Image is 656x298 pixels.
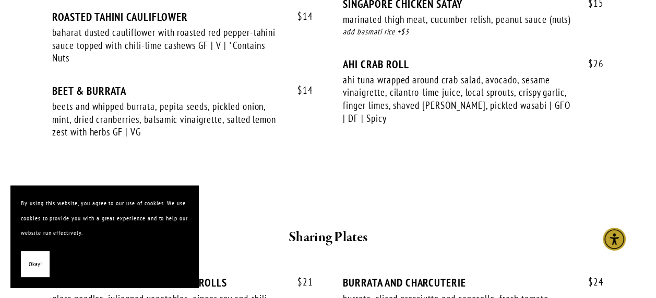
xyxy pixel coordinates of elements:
div: AHI CRAB ROLL [343,58,604,71]
div: Accessibility Menu [603,228,626,251]
div: ROASTED TAHINI CAULIFLOWER [52,10,313,23]
div: baharat dusted cauliflower with roasted red pepper-tahini sauce topped with chili-lime cashews GF... [52,26,283,65]
span: $ [297,84,303,96]
section: Cookie banner [10,185,198,288]
span: 21 [287,276,313,288]
div: BURRATA AND CHARCUTERIE [343,276,604,289]
strong: Sharing Plates [289,228,367,246]
span: 14 [287,10,313,22]
div: add basmati rice +$3 [343,26,604,38]
span: $ [297,276,303,288]
p: By using this website, you agree to our use of cookies. We use cookies to provide you with a grea... [21,196,188,241]
div: BEET & BURRATA [52,84,313,97]
span: $ [588,276,593,288]
span: $ [297,10,303,22]
div: FRESH AVOCADO-SHRIMP SPRING ROLLS [52,276,313,289]
span: 14 [287,84,313,96]
div: beets and whipped burrata, pepita seeds, pickled onion, mint, dried cranberries, balsamic vinaigr... [52,100,283,139]
span: $ [588,57,593,70]
div: ahi tuna wrapped around crab salad, avocado, sesame vinaigrette, cilantro-lime juice, local sprou... [343,73,574,125]
span: 24 [578,276,604,288]
span: Okay! [29,257,42,272]
div: marinated thigh meat, cucumber relish, peanut sauce (nuts) [343,13,574,26]
button: Okay! [21,251,50,278]
span: 26 [578,58,604,70]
